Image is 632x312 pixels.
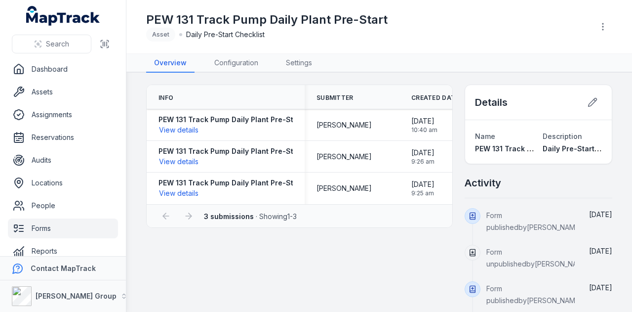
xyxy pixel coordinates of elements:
time: 10/06/2025, 10:40:52 am [411,116,437,134]
time: 11/08/2025, 9:25:28 am [589,283,612,292]
h2: Details [475,95,508,109]
a: Configuration [206,54,266,73]
span: [DATE] [589,283,612,292]
span: Name [475,132,495,140]
span: [PERSON_NAME] [316,183,372,193]
strong: [PERSON_NAME] Group [36,292,117,300]
a: Reports [8,241,118,261]
a: Settings [278,54,320,73]
span: Submitter [316,94,354,102]
span: Form published by [PERSON_NAME] [486,211,582,231]
h1: PEW 131 Track Pump Daily Plant Pre-Start [146,12,388,28]
div: Asset [146,28,175,42]
span: Description [543,132,582,140]
h2: Activity [465,176,501,190]
a: Locations [8,173,118,193]
span: 10:40 am [411,126,437,134]
button: View details [158,125,199,135]
a: Assets [8,82,118,102]
span: [DATE] [589,210,612,219]
span: 9:25 am [411,189,434,197]
span: Daily Pre-Start Checklist [186,30,265,40]
span: Daily Pre-Start Checklist [543,144,630,153]
span: · Showing 1 - 3 [204,212,297,221]
span: Info [158,94,173,102]
span: Created Date [411,94,459,102]
time: 21/08/2025, 10:37:03 am [589,210,612,219]
span: [DATE] [589,247,612,255]
a: Assignments [8,105,118,125]
strong: PEW 131 Track Pump Daily Plant Pre-Start [158,146,303,156]
time: 16/05/2025, 9:25:11 am [411,179,434,197]
a: Overview [146,54,195,73]
span: PEW 131 Track Pump Daily Plant Pre-Start [475,144,620,153]
strong: Contact MapTrack [31,264,96,272]
span: Search [46,39,69,49]
button: Search [12,35,91,53]
span: Form published by [PERSON_NAME] [486,284,582,305]
strong: 3 submissions [204,212,254,221]
span: [PERSON_NAME] [316,120,372,130]
time: 21/08/2025, 10:33:52 am [589,247,612,255]
time: 19/05/2025, 9:26:40 am [411,148,434,166]
a: People [8,196,118,216]
strong: PEW 131 Track Pump Daily Plant Pre-Start [158,115,303,125]
span: [DATE] [411,148,434,158]
a: Forms [8,219,118,238]
a: Reservations [8,128,118,147]
span: [DATE] [411,179,434,189]
button: View details [158,188,199,199]
button: View details [158,156,199,167]
a: MapTrack [26,6,100,26]
a: Audits [8,150,118,170]
span: [PERSON_NAME] [316,152,372,162]
span: Form unpublished by [PERSON_NAME] [486,248,590,268]
span: [DATE] [411,116,437,126]
a: Dashboard [8,59,118,79]
strong: PEW 131 Track Pump Daily Plant Pre-Start [158,178,303,188]
span: 9:26 am [411,158,434,166]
